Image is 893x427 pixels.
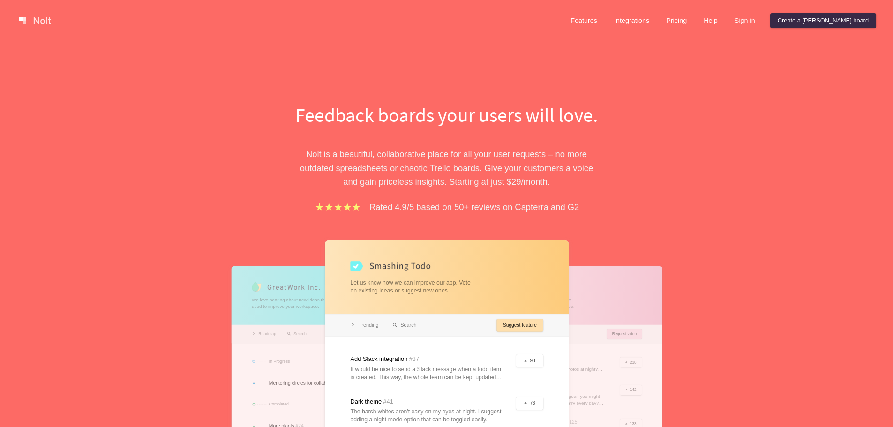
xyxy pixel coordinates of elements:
[607,13,657,28] a: Integrations
[314,202,362,212] img: stars.b067e34983.png
[369,200,579,214] p: Rated 4.9/5 based on 50+ reviews on Capterra and G2
[563,13,605,28] a: Features
[727,13,763,28] a: Sign in
[659,13,694,28] a: Pricing
[696,13,725,28] a: Help
[285,147,608,188] p: Nolt is a beautiful, collaborative place for all your user requests – no more outdated spreadshee...
[285,101,608,128] h1: Feedback boards your users will love.
[770,13,876,28] a: Create a [PERSON_NAME] board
